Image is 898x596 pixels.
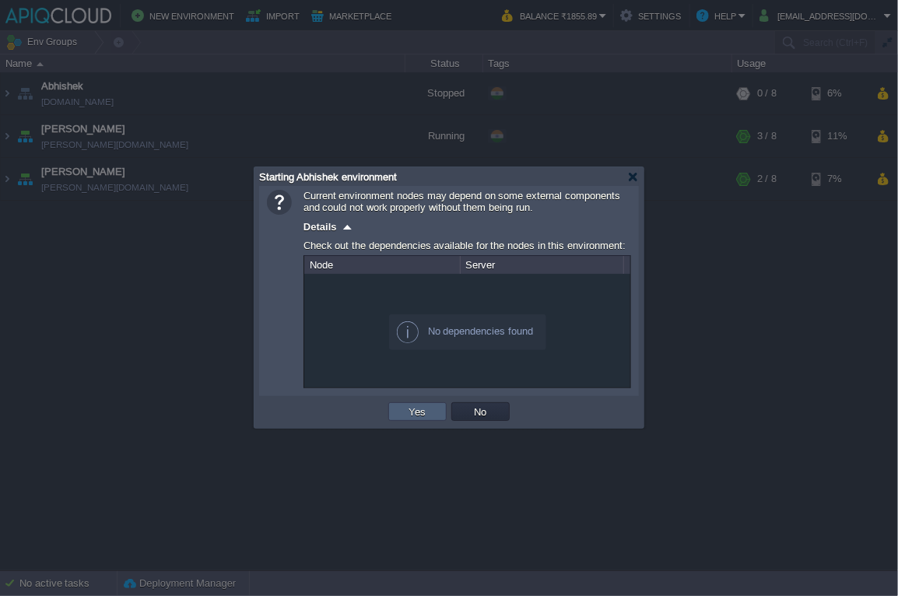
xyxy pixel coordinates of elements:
[461,256,623,274] div: Server
[303,236,631,255] div: Check out the dependencies available for the nodes in this environment:
[470,405,492,419] button: No
[306,256,460,274] div: Node
[303,190,620,213] span: Current environment nodes may depend on some external components and could not work properly with...
[405,405,431,419] button: Yes
[303,221,337,233] span: Details
[259,171,397,183] span: Starting Abhishek environment
[389,314,546,350] div: No dependencies found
